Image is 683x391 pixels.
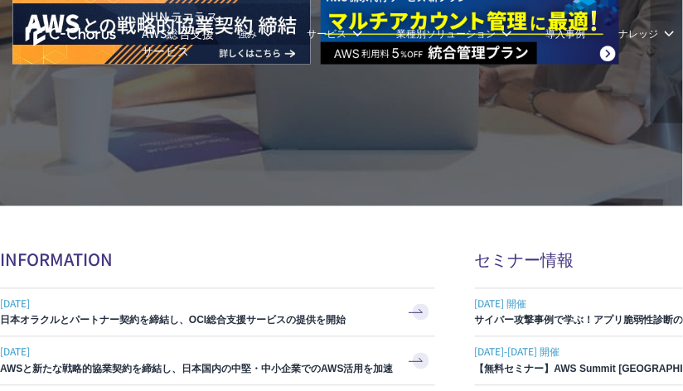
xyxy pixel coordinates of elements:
p: 強み [237,26,274,41]
span: NHN テコラス AWS総合支援サービス [142,7,220,60]
p: 業種別ソリューション [396,26,512,41]
a: 導入事例 [545,26,585,41]
p: サービス [307,26,363,41]
a: AWS総合支援サービス C-Chorus NHN テコラスAWS総合支援サービス [25,7,220,60]
p: ナレッジ [618,26,675,41]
